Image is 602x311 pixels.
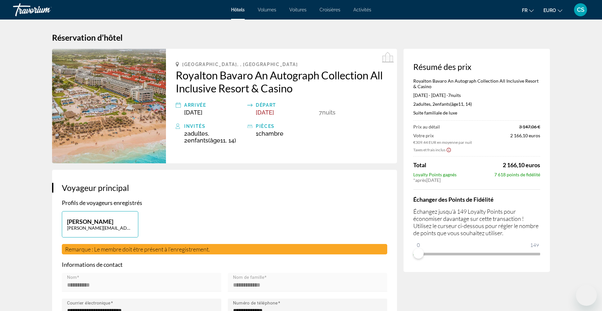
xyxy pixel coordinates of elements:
[451,92,461,98] span: nuits
[52,33,550,42] h1: Réservation d’hôtel
[413,62,540,72] h3: Résumé des prix
[65,246,210,253] span: Remarque : Le membre doit être présent à l’enregistrement.
[413,248,424,259] span: ngx-slider
[256,130,258,137] font: 1
[413,101,416,107] font: 2
[67,275,77,280] mat-label: Nom
[522,8,527,13] span: Fr
[184,130,187,137] font: 2
[413,253,540,254] ngx-slider: ngx-slider
[413,140,472,145] span: €309.44 EUR en moyenne par nuit
[413,124,440,129] span: Prix au détail
[413,146,451,153] button: Afficher la répartition des taxes et des frais
[522,6,534,15] button: Changer la langue
[577,7,584,13] span: CS
[220,137,236,144] font: 11, 14)
[448,92,451,98] span: 7
[415,177,426,183] span: après
[413,196,540,203] h4: Échanger des Points de Fidélité
[187,137,208,144] span: Enfants
[184,130,209,144] font: , 2
[67,301,111,306] mat-label: Courrier électronique
[320,7,340,12] a: Croisières
[576,285,597,306] iframe: Bouton de lancement de la fenêtre de messagerie
[231,7,245,12] a: Hôtels
[519,124,540,129] span: 3 147,06 €
[184,122,244,130] div: Invités
[322,109,335,116] span: nuits
[62,211,138,237] button: [PERSON_NAME][PERSON_NAME][EMAIL_ADDRESS][DOMAIN_NAME]
[413,161,426,169] span: Total
[184,101,244,109] div: Arrivée
[458,101,472,107] font: 11, 14)
[176,69,387,95] a: Royalton Bavaro An Autograph Collection All Inclusive Resort & Casino
[413,110,457,115] font: Suite familiale de luxe
[435,101,450,107] span: Enfants
[431,101,435,107] font: , 2
[543,8,556,13] span: EURO
[233,275,265,280] mat-label: Nom de famille
[413,92,451,98] font: [DATE] - [DATE] -
[187,137,220,144] font: (
[13,1,78,18] a: Travorium
[67,225,133,231] p: [PERSON_NAME][EMAIL_ADDRESS][DOMAIN_NAME]
[67,218,133,225] p: [PERSON_NAME]
[451,101,458,107] span: âge
[52,49,166,163] img: Royalton Bavaro An Autograph Collection All Inclusive Resort & Casino
[319,109,322,116] span: 7
[256,122,316,130] div: pièces
[529,241,540,249] span: 149
[415,177,441,183] font: [DATE]
[62,199,387,206] p: Profils de voyageurs enregistrés
[503,161,540,169] span: 2 166,10 euros
[184,109,202,116] span: [DATE]
[289,7,307,12] a: Voitures
[256,101,316,109] div: Départ
[572,3,589,17] button: Menu utilisateur
[233,301,278,306] mat-label: Numéro de téléphone
[416,101,431,107] span: Adultes
[182,62,298,67] span: [GEOGRAPHIC_DATA], , [GEOGRAPHIC_DATA]
[62,261,387,268] p: Informations de contact
[416,241,421,249] span: 0
[413,147,445,152] span: Taxes et frais inclus
[258,130,283,137] span: Chambre
[187,130,208,137] span: Adultes
[494,172,540,177] span: 7 618 points de fidélité
[413,208,540,237] p: Échangez jusqu’à 149 Loyalty Points pour économiser davantage sur cette transaction ! Utilisez le...
[543,6,562,15] button: Changer de devise
[435,101,458,107] font: (
[210,137,220,144] span: âge
[413,172,457,177] span: Loyalty Points gagnés
[256,109,274,116] span: [DATE]
[446,147,451,153] button: Afficher l’avis de non-responsabilité sur les taxes et les frais
[353,7,371,12] a: Activités
[413,78,540,89] p: Royalton Bavaro An Autograph Collection All Inclusive Resort & Casino
[258,7,276,12] a: Volumes
[510,133,540,145] span: 2 166,10 euros
[413,133,472,138] span: Votre prix
[62,183,387,193] h3: Voyageur principal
